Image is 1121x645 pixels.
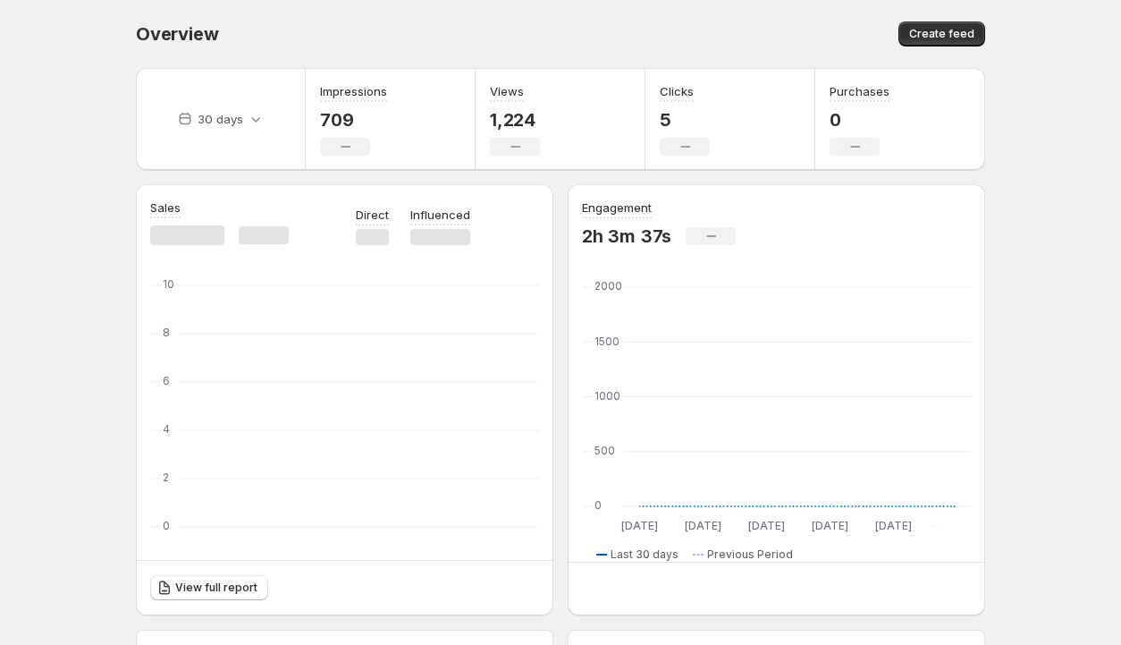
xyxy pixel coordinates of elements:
[898,21,985,47] button: Create feed
[748,519,785,532] text: [DATE]
[163,471,169,484] text: 2
[594,335,619,348] text: 1500
[875,519,912,532] text: [DATE]
[163,422,170,436] text: 4
[830,82,889,100] h3: Purchases
[594,279,622,293] text: 2000
[594,498,602,512] text: 0
[175,581,257,595] span: View full report
[594,389,620,403] text: 1000
[594,444,615,457] text: 500
[136,23,218,45] span: Overview
[320,109,387,131] p: 709
[660,82,694,100] h3: Clicks
[163,374,170,387] text: 6
[909,27,974,41] span: Create feed
[490,82,524,100] h3: Views
[163,277,174,291] text: 10
[320,82,387,100] h3: Impressions
[356,206,389,224] p: Direct
[707,547,793,562] span: Previous Period
[660,109,710,131] p: 5
[198,110,243,128] p: 30 days
[410,206,470,224] p: Influenced
[150,199,181,216] h3: Sales
[621,519,658,532] text: [DATE]
[582,199,652,216] h3: Engagement
[685,519,721,532] text: [DATE]
[582,225,671,247] p: 2h 3m 37s
[163,326,170,339] text: 8
[163,519,170,532] text: 0
[150,575,268,600] a: View full report
[812,519,848,532] text: [DATE]
[830,109,889,131] p: 0
[490,109,540,131] p: 1,224
[611,547,678,562] span: Last 30 days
